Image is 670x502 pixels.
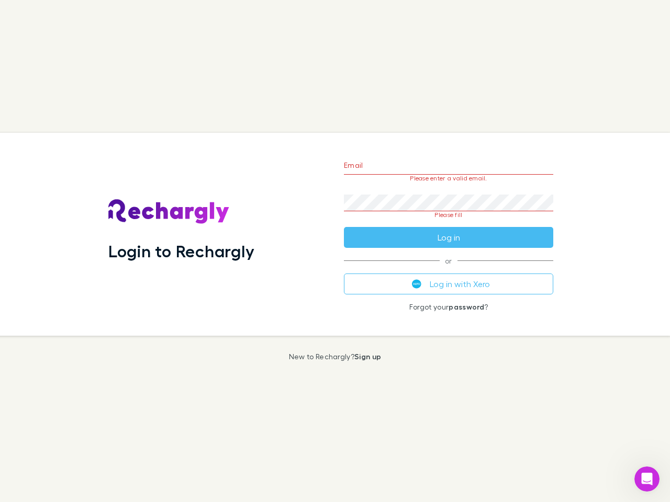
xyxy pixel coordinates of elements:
[344,175,553,182] p: Please enter a valid email.
[412,279,421,289] img: Xero's logo
[354,352,381,361] a: Sign up
[449,302,484,311] a: password
[344,227,553,248] button: Log in
[108,241,254,261] h1: Login to Rechargly
[108,199,230,224] img: Rechargly's Logo
[344,273,553,294] button: Log in with Xero
[344,211,553,219] p: Please fill
[344,303,553,311] p: Forgot your ?
[289,352,382,361] p: New to Rechargly?
[634,466,660,492] iframe: Intercom live chat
